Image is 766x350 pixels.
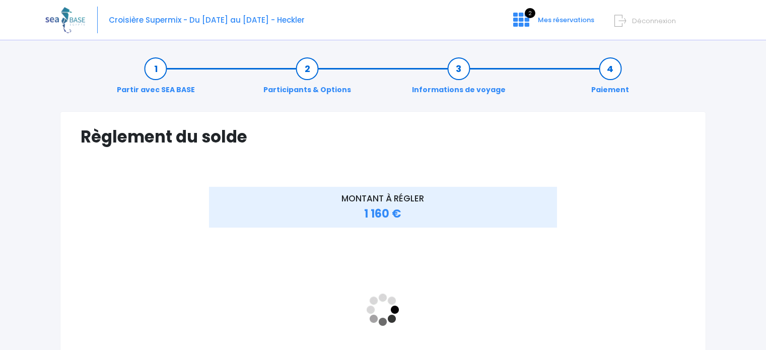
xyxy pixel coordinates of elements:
[364,206,401,222] span: 1 160 €
[586,63,634,95] a: Paiement
[538,15,594,25] span: Mes réservations
[632,16,676,26] span: Déconnexion
[525,8,535,18] span: 2
[341,192,424,204] span: MONTANT À RÉGLER
[505,19,600,28] a: 2 Mes réservations
[109,15,305,25] span: Croisière Supermix - Du [DATE] au [DATE] - Heckler
[407,63,511,95] a: Informations de voyage
[258,63,356,95] a: Participants & Options
[81,127,685,147] h1: Règlement du solde
[112,63,200,95] a: Partir avec SEA BASE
